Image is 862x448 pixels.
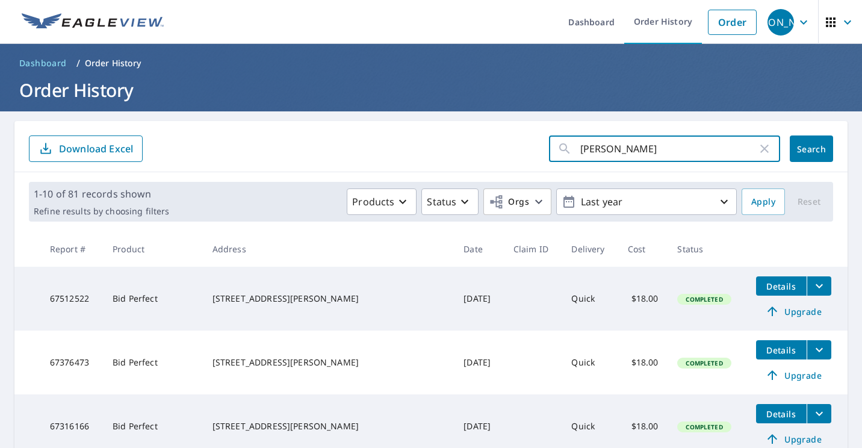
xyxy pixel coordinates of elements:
[59,142,133,155] p: Download Excel
[678,423,730,431] span: Completed
[763,344,799,356] span: Details
[756,366,831,385] a: Upgrade
[212,356,445,369] div: [STREET_ADDRESS][PERSON_NAME]
[562,231,618,267] th: Delivery
[454,267,503,331] td: [DATE]
[22,13,164,31] img: EV Logo
[489,194,529,210] span: Orgs
[40,331,103,394] td: 67376473
[756,276,807,296] button: detailsBtn-67512522
[763,304,824,319] span: Upgrade
[556,188,737,215] button: Last year
[14,54,848,73] nav: breadcrumb
[756,302,831,321] a: Upgrade
[212,420,445,432] div: [STREET_ADDRESS][PERSON_NAME]
[763,368,824,382] span: Upgrade
[751,194,775,210] span: Apply
[40,231,103,267] th: Report #
[618,331,668,394] td: $18.00
[807,404,831,423] button: filesDropdownBtn-67316166
[763,408,799,420] span: Details
[103,331,203,394] td: Bid Perfect
[807,276,831,296] button: filesDropdownBtn-67512522
[40,267,103,331] td: 67512522
[790,135,833,162] button: Search
[678,359,730,367] span: Completed
[347,188,417,215] button: Products
[678,295,730,303] span: Completed
[562,267,618,331] td: Quick
[352,194,394,209] p: Products
[763,281,799,292] span: Details
[34,206,169,217] p: Refine results by choosing filters
[668,231,746,267] th: Status
[19,57,67,69] span: Dashboard
[576,191,717,213] p: Last year
[756,404,807,423] button: detailsBtn-67316166
[454,331,503,394] td: [DATE]
[562,331,618,394] td: Quick
[767,9,794,36] div: [PERSON_NAME]
[708,10,757,35] a: Order
[799,143,823,155] span: Search
[103,267,203,331] td: Bid Perfect
[807,340,831,359] button: filesDropdownBtn-67376473
[76,56,80,70] li: /
[763,432,824,446] span: Upgrade
[756,340,807,359] button: detailsBtn-67376473
[504,231,562,267] th: Claim ID
[427,194,456,209] p: Status
[29,135,143,162] button: Download Excel
[618,231,668,267] th: Cost
[14,54,72,73] a: Dashboard
[34,187,169,201] p: 1-10 of 81 records shown
[85,57,141,69] p: Order History
[580,132,757,166] input: Address, Report #, Claim ID, etc.
[421,188,479,215] button: Status
[203,231,454,267] th: Address
[483,188,551,215] button: Orgs
[103,231,203,267] th: Product
[454,231,503,267] th: Date
[212,293,445,305] div: [STREET_ADDRESS][PERSON_NAME]
[618,267,668,331] td: $18.00
[742,188,785,215] button: Apply
[14,78,848,102] h1: Order History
